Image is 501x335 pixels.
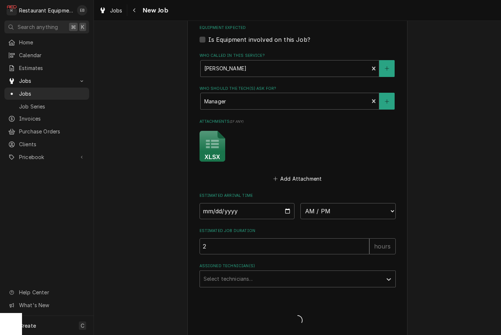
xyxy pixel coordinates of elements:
[4,21,89,33] button: Search anything⌘K
[200,25,396,31] label: Equipment Expected
[18,23,58,31] span: Search anything
[140,5,168,15] span: New Job
[96,4,125,16] a: Jobs
[19,7,73,14] div: Restaurant Equipment Diagnostics
[200,53,396,59] label: Who called in this service?
[4,36,89,48] a: Home
[19,77,74,85] span: Jobs
[200,25,396,44] div: Equipment Expected
[200,119,396,125] label: Attachments
[200,86,396,110] div: Who should the tech(s) ask for?
[19,140,85,148] span: Clients
[200,228,396,234] label: Estimated Job Duration
[200,263,396,269] label: Assigned Technician(s)
[369,238,396,254] div: hours
[200,53,396,77] div: Who called in this service?
[19,51,85,59] span: Calendar
[19,128,85,135] span: Purchase Orders
[19,115,85,122] span: Invoices
[4,113,89,125] a: Invoices
[200,86,396,92] label: Who should the tech(s) ask for?
[77,5,87,15] div: EB
[272,174,323,184] button: Add Attachment
[385,99,389,104] svg: Create New Contact
[4,100,89,113] a: Job Series
[208,35,310,44] label: Is Equipment involved on this Job?
[385,66,389,71] svg: Create New Contact
[200,263,396,287] div: Assigned Technician(s)
[77,5,87,15] div: Emily Bird's Avatar
[200,131,225,162] button: xlsx
[19,323,36,329] span: Create
[230,119,244,124] span: ( if any )
[4,138,89,150] a: Clients
[110,7,122,14] span: Jobs
[19,38,85,46] span: Home
[379,93,395,110] button: Create New Contact
[4,75,89,87] a: Go to Jobs
[71,23,76,31] span: ⌘
[19,288,85,296] span: Help Center
[4,125,89,137] a: Purchase Orders
[7,5,17,15] div: R
[200,119,396,184] div: Attachments
[4,88,89,100] a: Jobs
[4,299,89,311] a: Go to What's New
[200,203,295,219] input: Date
[200,313,396,328] span: Loading...
[200,193,396,219] div: Estimated Arrival Time
[200,193,396,199] label: Estimated Arrival Time
[4,49,89,61] a: Calendar
[200,228,396,254] div: Estimated Job Duration
[379,60,395,77] button: Create New Contact
[4,286,89,298] a: Go to Help Center
[19,301,85,309] span: What's New
[7,5,17,15] div: Restaurant Equipment Diagnostics's Avatar
[19,90,85,97] span: Jobs
[300,203,396,219] select: Time Select
[4,62,89,74] a: Estimates
[19,103,85,110] span: Job Series
[19,64,85,72] span: Estimates
[19,153,74,161] span: Pricebook
[4,151,89,163] a: Go to Pricebook
[81,23,84,31] span: K
[81,322,84,330] span: C
[129,4,140,16] button: Navigate back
